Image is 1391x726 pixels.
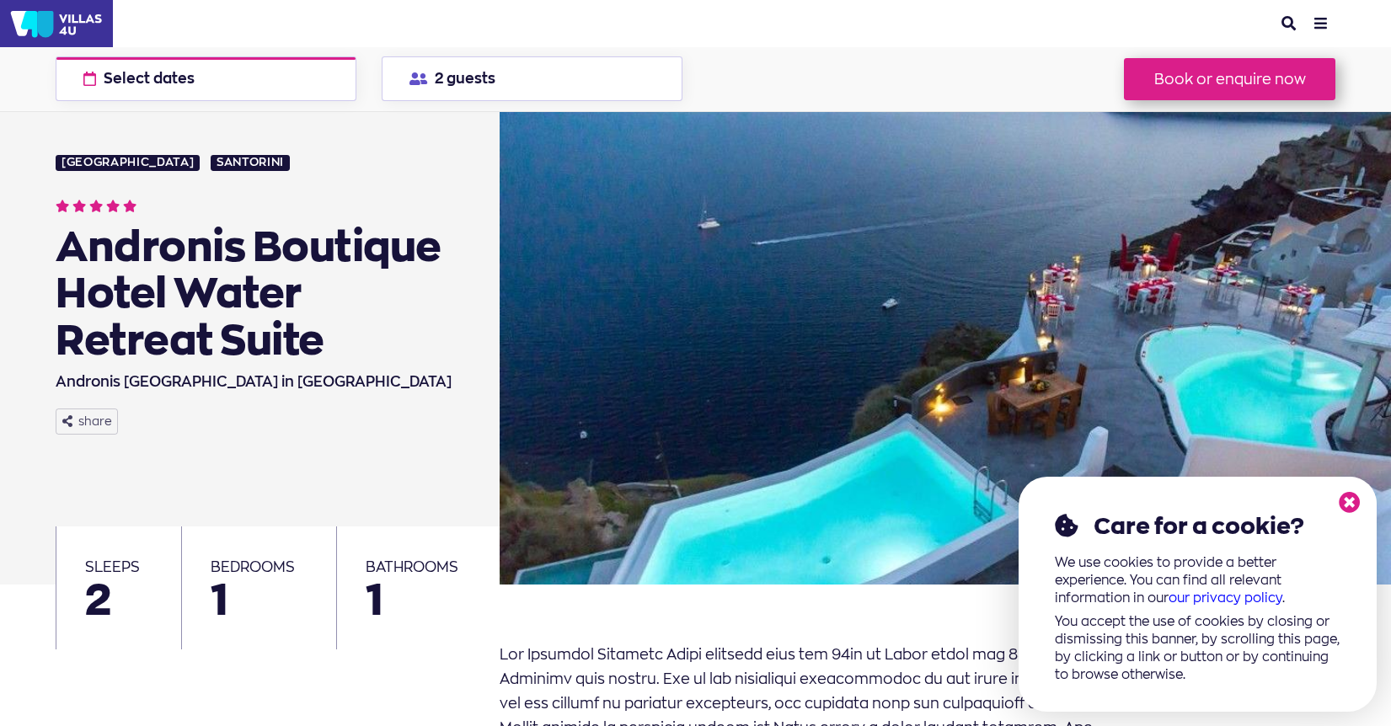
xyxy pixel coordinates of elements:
[56,408,118,435] button: share
[1055,512,1341,540] h2: Care for a cookie?
[366,578,471,621] span: 1
[211,578,308,621] span: 1
[104,72,195,86] span: Select dates
[1124,58,1335,100] button: Book or enquire now
[382,56,682,101] button: 2 guests
[211,155,290,171] a: Santorini
[1169,590,1282,606] a: our privacy policy
[56,223,457,363] div: Andronis Boutique Hotel Water Retreat Suite
[211,558,295,575] span: bedrooms
[366,558,458,575] span: bathrooms
[85,558,140,575] span: sleeps
[1055,613,1341,684] p: You accept the use of cookies by closing or dismissing this banner, by scrolling this page, by cl...
[85,578,152,621] span: 2
[1055,554,1341,607] p: We use cookies to provide a better experience. You can find all relevant information in our .
[56,367,457,393] h1: Andronis [GEOGRAPHIC_DATA] in [GEOGRAPHIC_DATA]
[56,155,200,171] a: [GEOGRAPHIC_DATA]
[56,56,356,101] button: Select dates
